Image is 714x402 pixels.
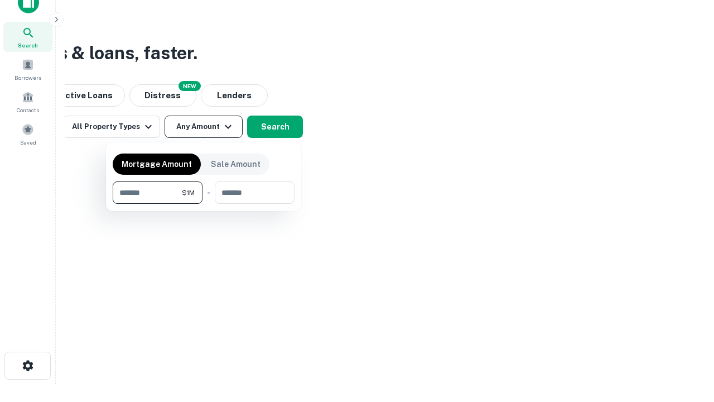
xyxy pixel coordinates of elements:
div: - [207,181,210,204]
p: Sale Amount [211,158,260,170]
span: $1M [182,188,195,198]
iframe: Chat Widget [658,313,714,366]
p: Mortgage Amount [122,158,192,170]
